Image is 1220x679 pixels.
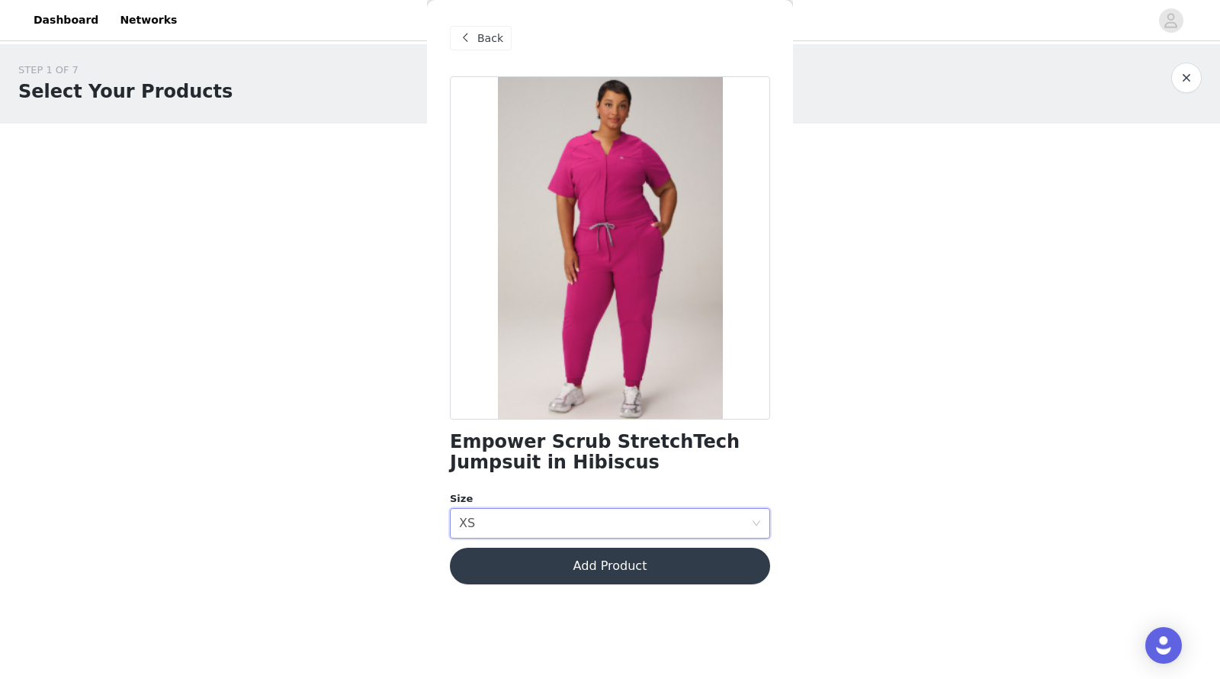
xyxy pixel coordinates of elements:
[450,548,770,584] button: Add Product
[459,509,475,538] div: XS
[477,31,503,47] span: Back
[1145,627,1182,664] div: Open Intercom Messenger
[18,78,233,105] h1: Select Your Products
[24,3,108,37] a: Dashboard
[450,491,770,507] div: Size
[18,63,233,78] div: STEP 1 OF 7
[111,3,186,37] a: Networks
[1164,8,1178,33] div: avatar
[450,432,770,473] h1: Empower Scrub StretchTech Jumpsuit in Hibiscus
